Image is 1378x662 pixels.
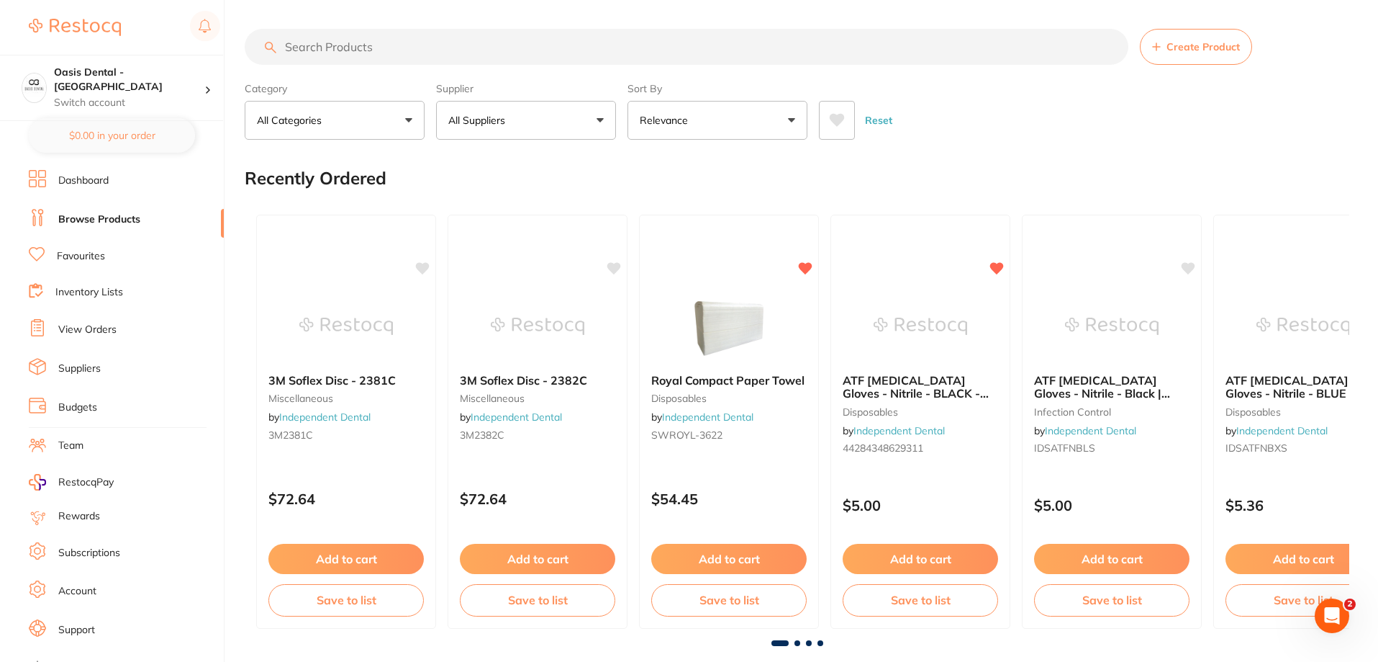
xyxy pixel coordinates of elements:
[853,424,945,437] a: Independent Dental
[843,584,998,616] button: Save to list
[1315,599,1349,633] iframe: Intercom live chat
[245,101,425,140] button: All Categories
[843,497,998,514] p: $5.00
[58,362,101,376] a: Suppliers
[460,393,615,404] small: miscellaneous
[54,66,204,94] h4: Oasis Dental - West End
[460,544,615,574] button: Add to cart
[58,401,97,415] a: Budgets
[57,249,105,264] a: Favourites
[55,285,123,300] a: Inventory Lists
[279,411,371,424] a: Independent Dental
[843,544,998,574] button: Add to cart
[29,118,195,153] button: $0.00 in your order
[58,213,140,227] a: Browse Products
[299,290,393,362] img: 3M Soflex Disc - 2381C
[29,474,114,491] a: RestocqPay
[1034,374,1189,401] b: ATF Dental Examination Gloves - Nitrile - Black | Small
[651,544,807,574] button: Add to cart
[268,429,424,441] small: 3M2381C
[58,509,100,524] a: Rewards
[268,374,424,387] b: 3M Soflex Disc - 2381C
[843,424,945,437] span: by
[436,101,616,140] button: All Suppliers
[460,584,615,616] button: Save to list
[651,584,807,616] button: Save to list
[460,411,562,424] span: by
[58,475,114,490] span: RestocqPay
[651,491,807,507] p: $54.45
[29,11,121,44] a: Restocq Logo
[843,442,998,454] small: 44284348629311
[1034,544,1189,574] button: Add to cart
[58,584,96,599] a: Account
[1034,497,1189,514] p: $5.00
[29,474,46,491] img: RestocqPay
[29,19,121,36] img: Restocq Logo
[874,290,967,362] img: ATF Dental Examination Gloves - Nitrile - BLACK - Large
[268,393,424,404] small: miscellaneous
[58,174,109,188] a: Dashboard
[843,406,998,418] small: disposables
[58,623,95,638] a: Support
[460,429,615,441] small: 3M2382C
[245,82,425,95] label: Category
[245,169,386,189] h2: Recently Ordered
[1034,584,1189,616] button: Save to list
[448,113,511,128] p: All Suppliers
[54,96,204,110] p: Switch account
[651,411,753,424] span: by
[268,584,424,616] button: Save to list
[268,411,371,424] span: by
[651,374,807,387] b: Royal Compact Paper Towel
[460,491,615,507] p: $72.64
[268,491,424,507] p: $72.64
[1256,290,1350,362] img: ATF Dental Examination Gloves - Nitrile - BLUE - Extra Small
[640,113,694,128] p: Relevance
[268,544,424,574] button: Add to cart
[1034,442,1189,454] small: IDSATFNBLS
[22,73,46,97] img: Oasis Dental - West End
[662,411,753,424] a: Independent Dental
[861,101,897,140] button: Reset
[1225,424,1328,437] span: by
[1065,290,1159,362] img: ATF Dental Examination Gloves - Nitrile - Black | Small
[1045,424,1136,437] a: Independent Dental
[627,101,807,140] button: Relevance
[491,290,584,362] img: 3M Soflex Disc - 2382C
[257,113,327,128] p: All Categories
[58,546,120,560] a: Subscriptions
[1140,29,1252,65] button: Create Product
[1166,41,1240,53] span: Create Product
[651,429,807,441] small: SWROYL-3622
[682,290,776,362] img: Royal Compact Paper Towel
[58,323,117,337] a: View Orders
[471,411,562,424] a: Independent Dental
[843,374,998,401] b: ATF Dental Examination Gloves - Nitrile - BLACK - Large
[245,29,1128,65] input: Search Products
[627,82,807,95] label: Sort By
[651,393,807,404] small: disposables
[58,439,83,453] a: Team
[436,82,616,95] label: Supplier
[1034,424,1136,437] span: by
[1344,599,1356,610] span: 2
[1236,424,1328,437] a: Independent Dental
[460,374,615,387] b: 3M Soflex Disc - 2382C
[1034,406,1189,418] small: infection control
